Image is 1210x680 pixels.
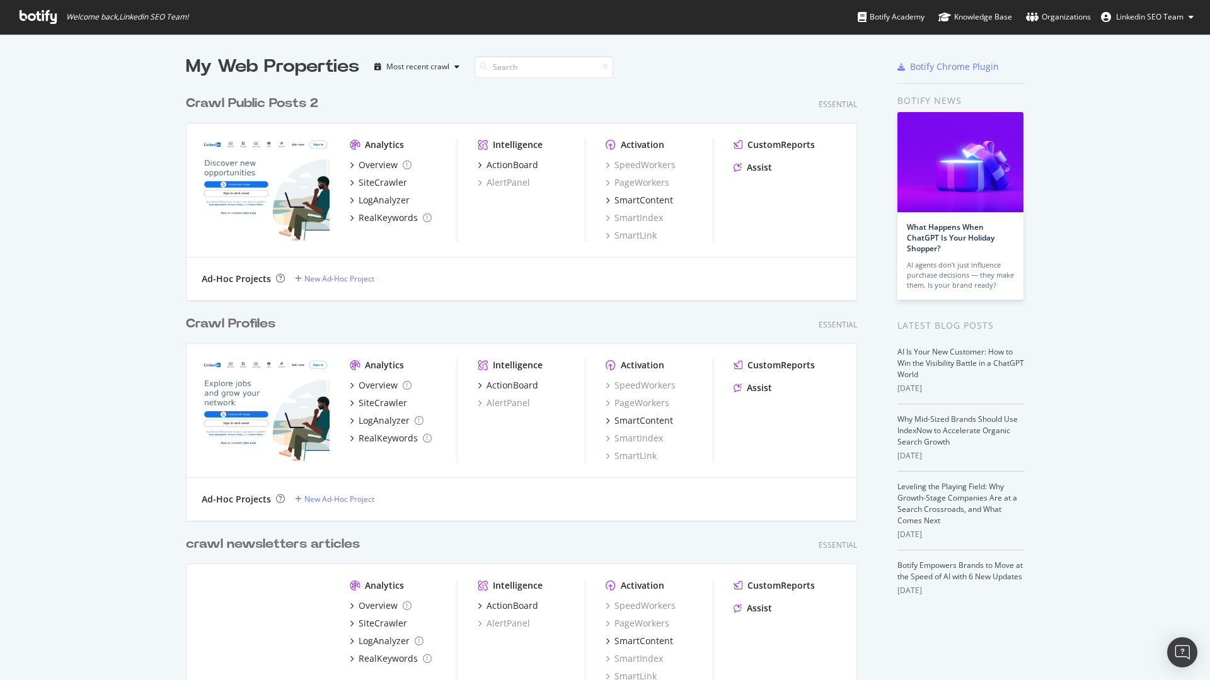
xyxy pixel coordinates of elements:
[747,359,815,371] div: CustomReports
[819,99,857,110] div: Essential
[747,602,772,615] div: Assist
[359,176,407,189] div: SiteCrawler
[186,54,359,79] div: My Web Properties
[295,273,374,284] a: New Ad-Hoc Project
[369,57,464,77] button: Most recent crawl
[359,194,410,207] div: LogAnalyzer
[606,159,676,171] a: SpeedWorkers
[1026,11,1091,23] div: Organizations
[621,579,664,592] div: Activation
[359,414,410,427] div: LogAnalyzer
[493,579,543,592] div: Intelligence
[747,579,815,592] div: CustomReports
[819,540,857,550] div: Essential
[359,635,410,647] div: LogAnalyzer
[614,414,673,427] div: SmartContent
[606,397,669,409] a: PageWorkers
[359,432,418,445] div: RealKeywords
[186,535,365,553] a: crawl newsletters articles
[606,432,663,445] a: SmartIndex
[350,617,407,630] a: SiteCrawler
[478,176,530,189] div: AlertPanel
[897,481,1017,526] a: Leveling the Playing Field: Why Growth-Stage Companies Are at a Search Crossroads, and What Comes...
[186,94,323,113] a: Crawl Public Posts 2
[621,359,664,371] div: Activation
[897,94,1024,108] div: Botify news
[487,159,538,171] div: ActionBoard
[1116,11,1184,22] span: Linkedin SEO Team
[359,159,398,171] div: Overview
[734,161,772,174] a: Assist
[365,359,404,371] div: Analytics
[1091,7,1204,27] button: Linkedin SEO Team
[493,139,543,151] div: Intelligence
[478,397,530,409] a: AlertPanel
[907,222,994,254] a: What Happens When ChatGPT Is Your Holiday Shopper?
[365,579,404,592] div: Analytics
[747,161,772,174] div: Assist
[734,382,772,394] a: Assist
[897,560,1023,582] a: Botify Empowers Brands to Move at the Speed of AI with 6 New Updates
[614,194,673,207] div: SmartContent
[350,397,407,409] a: SiteCrawler
[734,579,815,592] a: CustomReports
[819,319,857,330] div: Essential
[606,176,669,189] div: PageWorkers
[478,617,530,630] a: AlertPanel
[747,139,815,151] div: CustomReports
[606,635,673,647] a: SmartContent
[202,359,330,461] img: Crawlprofiles.com
[493,359,543,371] div: Intelligence
[897,383,1024,394] div: [DATE]
[897,450,1024,462] div: [DATE]
[359,397,407,409] div: SiteCrawler
[350,599,412,612] a: Overview
[606,450,657,462] div: SmartLink
[304,273,374,284] div: New Ad-Hoc Project
[359,617,407,630] div: SiteCrawler
[359,652,418,665] div: RealKeywords
[614,635,673,647] div: SmartContent
[487,599,538,612] div: ActionBoard
[938,11,1012,23] div: Knowledge Base
[858,11,925,23] div: Botify Academy
[478,379,538,392] a: ActionBoard
[606,617,669,630] a: PageWorkers
[734,602,772,615] a: Assist
[621,139,664,151] div: Activation
[897,319,1024,332] div: Latest Blog Posts
[359,212,418,224] div: RealKeywords
[386,63,449,71] div: Most recent crawl
[606,212,663,224] a: SmartIndex
[897,585,1024,596] div: [DATE]
[202,139,330,241] img: Crawlpublicposts2.com
[186,94,318,113] div: Crawl Public Posts 2
[910,60,999,73] div: Botify Chrome Plugin
[350,635,423,647] a: LogAnalyzer
[350,379,412,392] a: Overview
[606,194,673,207] a: SmartContent
[606,599,676,612] a: SpeedWorkers
[66,12,188,22] span: Welcome back, Linkedin SEO Team !
[478,599,538,612] a: ActionBoard
[606,652,663,665] a: SmartIndex
[186,535,360,553] div: crawl newsletters articles
[350,432,432,445] a: RealKeywords
[186,315,280,333] a: Crawl Profiles
[350,159,412,171] a: Overview
[350,212,432,224] a: RealKeywords
[606,229,657,242] a: SmartLink
[350,194,410,207] a: LogAnalyzer
[202,493,271,506] div: Ad-Hoc Projects
[897,112,1023,212] img: What Happens When ChatGPT Is Your Holiday Shopper?
[304,494,374,504] div: New Ad-Hoc Project
[606,379,676,392] a: SpeedWorkers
